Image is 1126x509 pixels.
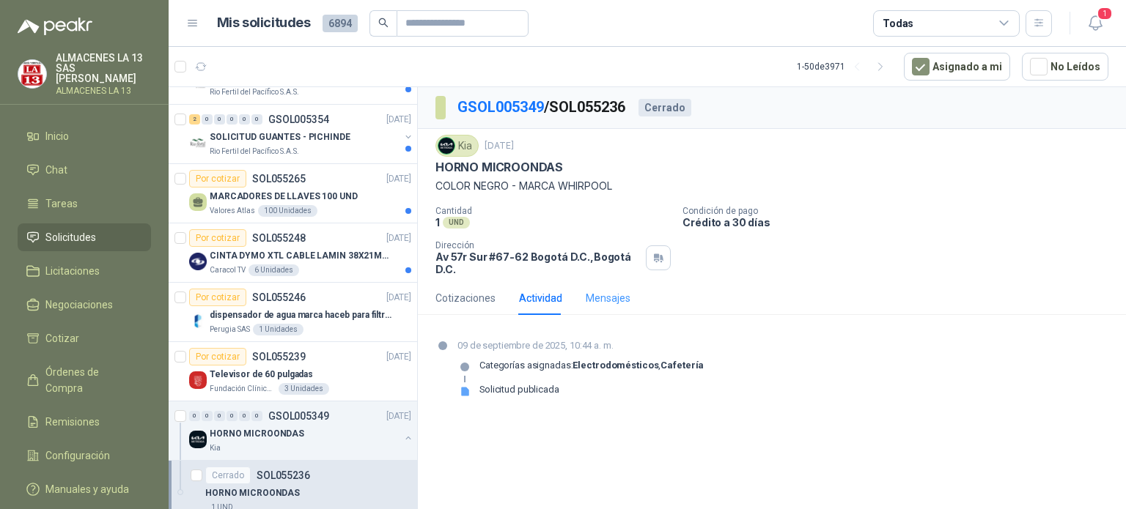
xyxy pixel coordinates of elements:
[45,364,137,396] span: Órdenes de Compra
[18,324,151,352] a: Cotizar
[386,409,411,423] p: [DATE]
[18,60,46,88] img: Company Logo
[169,164,417,223] a: Por cotizarSOL055265[DATE] MARCADORES DE LLAVES 100 UNDValores Atlas100 Unidades
[386,350,411,364] p: [DATE]
[435,206,671,216] p: Cantidad
[797,55,892,78] div: 1 - 50 de 3971
[189,289,246,306] div: Por cotizar
[189,111,414,157] a: 2 0 0 0 0 0 GSOL005354[DATE] Company LogoSOLICITUD GUANTES - PICHINDERio Fertil del Pacífico S.A.S.
[45,229,96,245] span: Solicitudes
[56,86,151,95] p: ALMACENES LA 13
[210,86,299,98] p: Rio Fertil del Pacífico S.A.S.
[45,196,78,212] span: Tareas
[214,411,225,421] div: 0
[217,12,311,34] h1: Mis solicitudes
[169,342,417,401] a: Por cotizarSOL055239[DATE] Company LogoTelevisor de 60 pulgadasFundación Clínica Shaio3 Unidades
[205,486,300,500] p: HORNO MICROONDAS
[189,407,414,454] a: 0 0 0 0 0 0 GSOL005349[DATE] Company LogoHORNO MICROONDASKia
[210,383,276,395] p: Fundación Clínica Shaio
[682,206,1120,216] p: Condición de pago
[435,290,496,306] div: Cotizaciones
[519,290,562,306] div: Actividad
[210,442,221,454] p: Kia
[189,229,246,247] div: Por cotizar
[323,15,358,32] span: 6894
[210,264,246,276] p: Caracol TV
[268,411,329,421] p: GSOL005349
[18,223,151,251] a: Solicitudes
[205,467,251,484] div: Cerrado
[45,297,113,313] span: Negociaciones
[18,291,151,319] a: Negociaciones
[189,431,207,448] img: Company Logo
[210,130,350,144] p: SOLICITUD GUANTES - PICHINDE
[210,205,255,217] p: Valores Atlas
[479,384,559,395] div: Solicitud publicada
[252,233,306,243] p: SOL055248
[169,283,417,342] a: Por cotizarSOL055246[DATE] Company Logodispensador de agua marca haceb para filtros NikkeiPerugia...
[18,408,151,436] a: Remisiones
[1082,10,1108,37] button: 1
[883,15,913,31] div: Todas
[214,114,225,125] div: 0
[435,240,640,250] p: Dirección
[18,190,151,218] a: Tareas
[18,18,92,35] img: Logo peakr
[251,411,262,421] div: 0
[210,427,304,441] p: HORNO MICROONDAS
[189,253,207,270] img: Company Logo
[457,96,627,119] p: / SOL055236
[639,99,691,116] div: Cerrado
[239,411,250,421] div: 0
[202,411,213,421] div: 0
[435,160,563,175] p: HORNO MICROONDAS
[189,312,207,330] img: Company Logo
[210,146,299,157] p: Rio Fertil del Pacífico S.A.S.
[252,352,306,362] p: SOL055239
[249,264,299,276] div: 6 Unidades
[18,475,151,503] a: Manuales y ayuda
[457,338,704,353] p: 09 de septiembre de 2025, 10:44 a. m.
[227,411,238,421] div: 0
[479,360,704,371] p: Categorías asignadas: ,
[45,447,110,464] span: Configuración
[258,205,317,217] div: 100 Unidades
[18,358,151,402] a: Órdenes de Compra
[189,371,207,389] img: Company Logo
[45,128,69,144] span: Inicio
[18,122,151,150] a: Inicio
[45,162,67,178] span: Chat
[1022,53,1108,81] button: No Leídos
[386,172,411,186] p: [DATE]
[485,139,514,153] p: [DATE]
[189,170,246,187] div: Por cotizar
[45,263,100,279] span: Licitaciones
[586,290,630,306] div: Mensajes
[252,292,306,302] p: SOL055246
[189,348,246,365] div: Por cotizar
[202,114,213,125] div: 0
[457,98,544,116] a: GSOL005349
[435,178,1108,194] p: COLOR NEGRO - MARCA WHIRPOOL
[386,291,411,305] p: [DATE]
[189,411,200,421] div: 0
[169,223,417,283] a: Por cotizarSOL055248[DATE] Company LogoCINTA DYMO XTL CABLE LAMIN 38X21MMBLANCOCaracol TV6 Unidades
[386,231,411,245] p: [DATE]
[257,470,310,480] p: SOL055236
[189,114,200,125] div: 2
[660,360,704,371] strong: Cafetería
[573,360,658,371] strong: Electrodomésticos
[386,113,411,127] p: [DATE]
[904,53,1010,81] button: Asignado a mi
[210,249,392,263] p: CINTA DYMO XTL CABLE LAMIN 38X21MMBLANCO
[251,114,262,125] div: 0
[210,368,313,382] p: Televisor de 60 pulgadas
[239,114,250,125] div: 0
[435,250,640,275] p: Av 57r Sur #67-62 Bogotá D.C. , Bogotá D.C.
[435,216,440,229] p: 1
[1097,7,1113,21] span: 1
[435,135,479,157] div: Kia
[438,138,455,154] img: Company Logo
[56,53,151,83] p: ALMACENES LA 13 SAS [PERSON_NAME]
[210,324,250,335] p: Perugia SAS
